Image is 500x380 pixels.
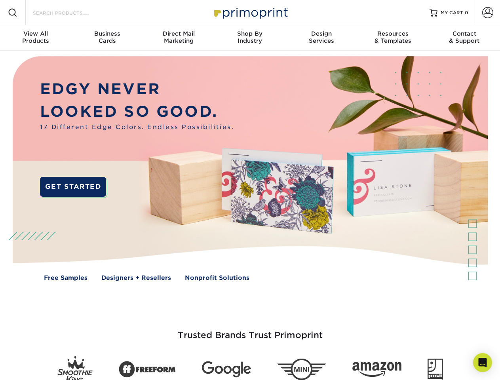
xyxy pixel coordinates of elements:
span: 0 [465,10,468,15]
a: Resources& Templates [357,25,428,51]
a: Shop ByIndustry [214,25,285,51]
span: Direct Mail [143,30,214,37]
span: MY CART [441,9,463,16]
img: Google [202,361,251,378]
span: 17 Different Edge Colors. Endless Possibilities. [40,123,234,132]
div: Cards [71,30,143,44]
span: Design [286,30,357,37]
h3: Trusted Brands Trust Primoprint [19,311,482,350]
span: Resources [357,30,428,37]
p: LOOKED SO GOOD. [40,101,234,123]
img: Amazon [352,362,401,377]
div: & Templates [357,30,428,44]
div: & Support [429,30,500,44]
div: Services [286,30,357,44]
span: Contact [429,30,500,37]
a: Contact& Support [429,25,500,51]
p: EDGY NEVER [40,78,234,101]
a: Nonprofit Solutions [185,274,249,283]
a: BusinessCards [71,25,143,51]
div: Industry [214,30,285,44]
input: SEARCH PRODUCTS..... [32,8,109,17]
a: GET STARTED [40,177,106,197]
a: Direct MailMarketing [143,25,214,51]
div: Marketing [143,30,214,44]
a: Designers + Resellers [101,274,171,283]
a: Free Samples [44,274,87,283]
span: Business [71,30,143,37]
img: Primoprint [211,4,290,21]
a: DesignServices [286,25,357,51]
div: Open Intercom Messenger [473,353,492,372]
span: Shop By [214,30,285,37]
img: Goodwill [428,359,443,380]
